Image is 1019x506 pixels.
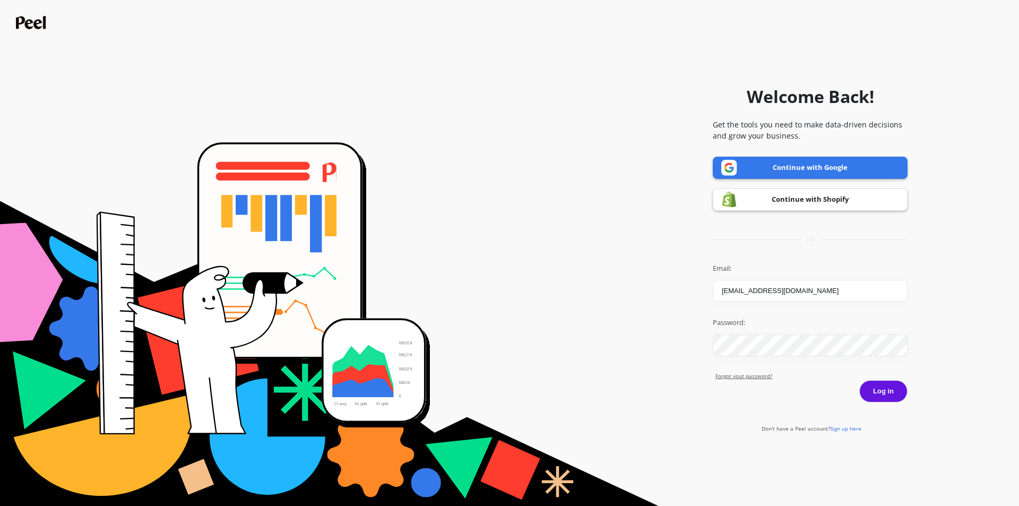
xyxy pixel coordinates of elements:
a: Don't have a Peel account?Sign up here [762,425,861,432]
img: Google logo [721,160,737,176]
h1: Welcome Back! [747,84,874,109]
input: you@example.com [713,280,908,302]
span: Sign up here [830,425,861,432]
a: Forgot yout password? [715,372,908,380]
p: Get the tools you need to make data-driven decisions and grow your business. [713,119,908,141]
div: or [713,236,908,244]
label: Password: [713,318,908,328]
a: Continue with Google [713,157,908,179]
img: Peel [16,16,49,29]
a: Continue with Shopify [713,188,908,211]
img: Shopify logo [721,191,737,208]
label: Email: [713,263,908,274]
button: Log in [859,380,908,402]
